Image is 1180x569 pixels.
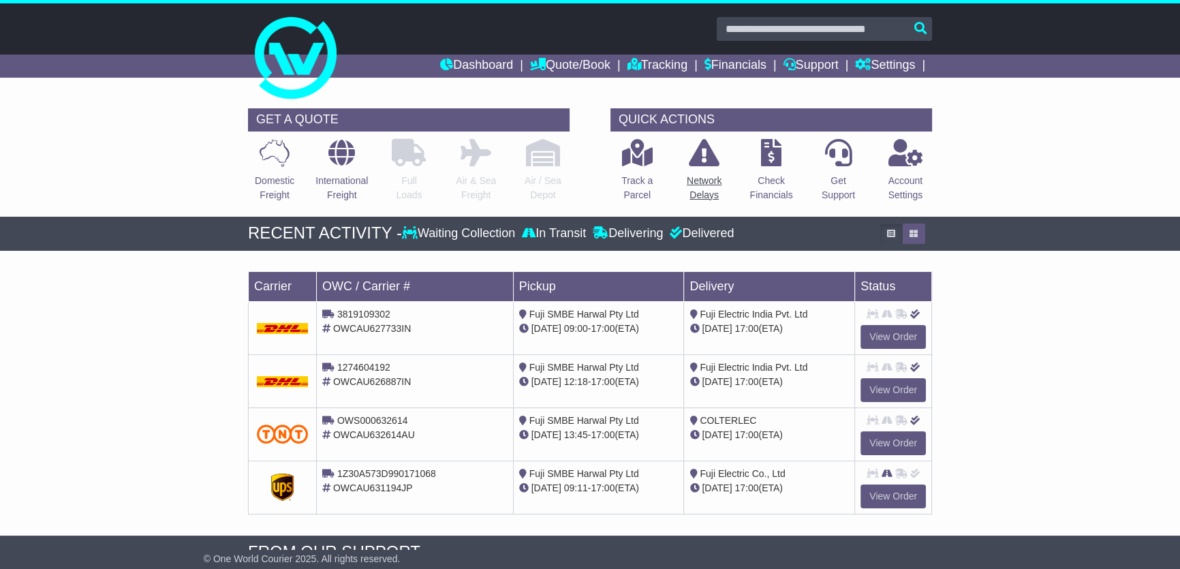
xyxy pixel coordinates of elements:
[254,138,295,210] a: DomesticFreight
[564,323,588,334] span: 09:00
[687,174,721,202] p: Network Delays
[888,174,923,202] p: Account Settings
[686,138,722,210] a: NetworkDelays
[734,376,758,387] span: 17:00
[204,553,401,564] span: © One World Courier 2025. All rights reserved.
[783,55,839,78] a: Support
[257,323,308,334] img: DHL.png
[689,375,849,389] div: (ETA)
[317,271,514,301] td: OWC / Carrier #
[591,482,615,493] span: 17:00
[255,174,294,202] p: Domestic Freight
[337,415,408,426] span: OWS000632614
[734,323,758,334] span: 17:00
[684,271,855,301] td: Delivery
[591,429,615,440] span: 17:00
[627,55,687,78] a: Tracking
[589,226,666,241] div: Delivering
[689,481,849,495] div: (ETA)
[518,226,589,241] div: In Transit
[621,174,653,202] p: Track a Parcel
[530,55,610,78] a: Quote/Book
[860,325,926,349] a: View Order
[591,323,615,334] span: 17:00
[315,138,369,210] a: InternationalFreight
[855,55,915,78] a: Settings
[531,376,561,387] span: [DATE]
[440,55,513,78] a: Dashboard
[860,431,926,455] a: View Order
[271,474,294,501] img: GetCarrierServiceDarkLogo
[700,309,807,320] span: Fuji Electric India Pvt. Ltd
[337,309,390,320] span: 3819109302
[702,429,732,440] span: [DATE]
[456,174,496,202] p: Air & Sea Freight
[704,55,766,78] a: Financials
[702,323,732,334] span: [DATE]
[822,174,855,202] p: Get Support
[529,309,639,320] span: Fuji SMBE Harwal Pty Ltd
[315,174,368,202] p: International Freight
[333,323,411,334] span: OWCAU627733IN
[519,481,679,495] div: - (ETA)
[700,362,807,373] span: Fuji Electric India Pvt. Ltd
[529,468,639,479] span: Fuji SMBE Harwal Pty Ltd
[700,468,785,479] span: Fuji Electric Co., Ltd
[513,271,684,301] td: Pickup
[525,174,561,202] p: Air / Sea Depot
[821,138,856,210] a: GetSupport
[564,376,588,387] span: 12:18
[333,376,411,387] span: OWCAU626887IN
[702,482,732,493] span: [DATE]
[257,376,308,387] img: DHL.png
[666,226,734,241] div: Delivered
[860,378,926,402] a: View Order
[249,271,317,301] td: Carrier
[749,138,794,210] a: CheckFinancials
[392,174,426,202] p: Full Loads
[519,322,679,336] div: - (ETA)
[337,468,436,479] span: 1Z30A573D990171068
[750,174,793,202] p: Check Financials
[337,362,390,373] span: 1274604192
[564,429,588,440] span: 13:45
[531,429,561,440] span: [DATE]
[888,138,924,210] a: AccountSettings
[564,482,588,493] span: 09:11
[519,375,679,389] div: - (ETA)
[700,415,756,426] span: COLTERLEC
[519,428,679,442] div: - (ETA)
[855,271,932,301] td: Status
[333,482,413,493] span: OWCAU631194JP
[529,362,639,373] span: Fuji SMBE Harwal Pty Ltd
[621,138,653,210] a: Track aParcel
[591,376,615,387] span: 17:00
[248,108,570,132] div: GET A QUOTE
[402,226,518,241] div: Waiting Collection
[248,224,402,243] div: RECENT ACTIVITY -
[734,482,758,493] span: 17:00
[689,428,849,442] div: (ETA)
[689,322,849,336] div: (ETA)
[610,108,932,132] div: QUICK ACTIONS
[531,323,561,334] span: [DATE]
[702,376,732,387] span: [DATE]
[531,482,561,493] span: [DATE]
[529,415,639,426] span: Fuji SMBE Harwal Pty Ltd
[860,485,926,508] a: View Order
[257,425,308,443] img: TNT_Domestic.png
[333,429,415,440] span: OWCAU632614AU
[248,542,932,562] div: FROM OUR SUPPORT
[734,429,758,440] span: 17:00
